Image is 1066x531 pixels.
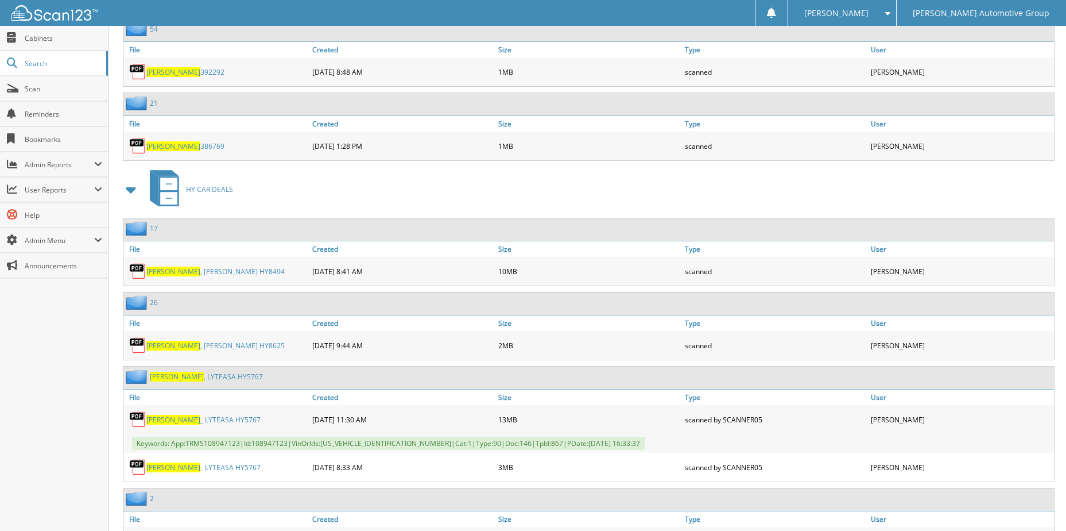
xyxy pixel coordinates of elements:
[868,511,1054,527] a: User
[682,390,868,405] a: Type
[150,224,158,233] a: 17
[495,260,681,283] div: 10MB
[150,372,204,382] span: [PERSON_NAME]
[146,463,261,472] a: [PERSON_NAME]_ LYTEASA HY5767
[25,59,100,68] span: Search
[682,334,868,357] div: scanned
[682,408,868,431] div: scanned by SCANNER05
[495,116,681,132] a: Size
[1009,476,1066,531] iframe: Chat Widget
[123,241,309,257] a: File
[150,494,154,503] a: 2
[495,315,681,331] a: Size
[25,134,102,144] span: Bookmarks
[495,390,681,405] a: Size
[495,511,681,527] a: Size
[868,241,1054,257] a: User
[682,260,868,283] div: scanned
[123,315,309,331] a: File
[25,185,94,195] span: User Reports
[309,134,495,157] div: [DATE] 1:28 PM
[309,260,495,283] div: [DATE] 8:41 AM
[146,141,224,151] a: [PERSON_NAME]386769
[123,42,309,57] a: File
[804,10,869,17] span: [PERSON_NAME]
[495,408,681,431] div: 13MB
[682,42,868,57] a: Type
[682,116,868,132] a: Type
[25,109,102,119] span: Reminders
[123,116,309,132] a: File
[126,96,150,110] img: folder2.png
[146,67,200,77] span: [PERSON_NAME]
[129,411,146,428] img: PDF.png
[309,60,495,83] div: [DATE] 8:48 AM
[495,42,681,57] a: Size
[123,511,309,527] a: File
[146,463,200,472] span: [PERSON_NAME]
[25,261,102,271] span: Announcements
[123,390,309,405] a: File
[146,415,200,425] span: [PERSON_NAME]
[682,60,868,83] div: scanned
[868,315,1054,331] a: User
[146,141,200,151] span: [PERSON_NAME]
[186,184,233,194] span: HY CAR DEALS
[309,315,495,331] a: Created
[143,167,233,212] a: HY CAR DEALS
[868,116,1054,132] a: User
[25,236,94,245] span: Admin Menu
[309,241,495,257] a: Created
[309,42,495,57] a: Created
[868,60,1054,83] div: [PERSON_NAME]
[126,370,150,384] img: folder2.png
[495,456,681,479] div: 3MB
[495,60,681,83] div: 1MB
[150,372,263,382] a: [PERSON_NAME], LYTEASA HY5767
[126,295,150,310] img: folder2.png
[495,241,681,257] a: Size
[126,221,150,236] img: folder2.png
[868,390,1054,405] a: User
[146,415,261,425] a: [PERSON_NAME]_ LYTEASA HY5767
[25,210,102,220] span: Help
[132,437,645,450] span: Keywords: App:TRMS108947123|Id:108947123|VinOrIds:[US_VEHICLE_IDENTIFICATION_NUMBER]|Cat:1|Type:9...
[146,267,285,276] a: [PERSON_NAME], [PERSON_NAME] HY8494
[868,134,1054,157] div: [PERSON_NAME]
[309,456,495,479] div: [DATE] 8:33 AM
[126,491,150,506] img: folder2.png
[309,511,495,527] a: Created
[682,456,868,479] div: scanned by SCANNER05
[25,84,102,94] span: Scan
[150,298,158,307] a: 26
[495,134,681,157] div: 1MB
[146,341,200,351] span: [PERSON_NAME]
[309,408,495,431] div: [DATE] 11:30 AM
[129,263,146,280] img: PDF.png
[129,337,146,354] img: PDF.png
[129,63,146,80] img: PDF.png
[868,408,1054,431] div: [PERSON_NAME]
[126,22,150,36] img: folder2.png
[25,33,102,43] span: Cabinets
[868,334,1054,357] div: [PERSON_NAME]
[129,459,146,476] img: PDF.png
[495,334,681,357] div: 2MB
[913,10,1049,17] span: [PERSON_NAME] Automotive Group
[682,315,868,331] a: Type
[682,511,868,527] a: Type
[146,341,285,351] a: [PERSON_NAME], [PERSON_NAME] HY8625
[25,160,94,170] span: Admin Reports
[309,116,495,132] a: Created
[682,241,868,257] a: Type
[868,260,1054,283] div: [PERSON_NAME]
[309,334,495,357] div: [DATE] 9:44 AM
[868,456,1054,479] div: [PERSON_NAME]
[146,67,224,77] a: [PERSON_NAME]392292
[11,5,98,21] img: scan123-logo-white.svg
[309,390,495,405] a: Created
[146,267,200,276] span: [PERSON_NAME]
[150,98,158,108] a: 21
[129,137,146,155] img: PDF.png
